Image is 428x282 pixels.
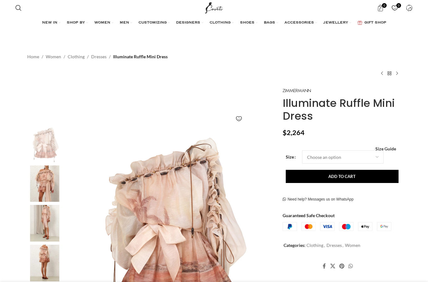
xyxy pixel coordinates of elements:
span: SHOES [240,20,254,25]
a: Next product [393,70,401,77]
img: GiftBag [358,21,362,25]
span: WOMEN [94,20,110,25]
a: WhatsApp social link [347,261,355,271]
a: GIFT SHOP [358,17,386,29]
img: guaranteed-safe-checkout-bordered.j [283,222,391,231]
span: DESIGNERS [176,20,200,25]
nav: Breadcrumb [27,53,168,60]
a: Previous product [378,70,386,77]
a: Pinterest social link [337,261,346,271]
span: , [342,242,343,249]
a: 0 [374,2,387,14]
a: Dresses [326,243,342,248]
a: Search [12,2,25,14]
a: BAGS [264,17,278,29]
a: DESIGNERS [176,17,203,29]
a: ACCESSORIES [284,17,317,29]
a: NEW IN [42,17,60,29]
a: CLOTHING [210,17,234,29]
img: Zimmermann dresses [26,245,64,281]
div: My Wishlist [389,2,401,14]
span: MEN [120,20,129,25]
a: SHOP BY [67,17,88,29]
img: Zimmermann dresses [26,165,64,202]
a: Site logo [204,5,225,10]
a: JEWELLERY [323,17,351,29]
span: 0 [382,3,387,8]
a: Women [46,53,61,60]
div: Main navigation [12,17,416,29]
span: 0 [396,3,401,8]
strong: Guaranteed Safe Checkout [283,213,335,218]
span: ACCESSORIES [284,20,314,25]
a: CUSTOMIZING [138,17,170,29]
span: , [324,242,325,249]
span: GIFT SHOP [364,20,386,25]
a: Women [345,243,360,248]
span: SHOP BY [67,20,85,25]
a: Need help? Messages us on WhatsApp [283,197,354,202]
span: $ [283,128,287,137]
img: Zimmermann dress [26,126,64,162]
a: SHOES [240,17,258,29]
span: BAGS [264,20,275,25]
a: Clothing [306,243,323,248]
span: CUSTOMIZING [138,20,167,25]
button: Add to cart [286,170,399,183]
h1: Illuminate Ruffle Mini Dress [283,97,401,123]
span: Categories: [284,243,305,248]
span: JEWELLERY [323,20,348,25]
a: Facebook social link [321,261,328,271]
bdi: 2,264 [283,128,305,137]
img: Zimmermann dress [26,205,64,242]
a: MEN [120,17,132,29]
img: Zimmermann [283,89,311,92]
a: Clothing [68,53,85,60]
a: Dresses [91,53,107,60]
a: 0 [389,2,401,14]
a: Home [27,53,39,60]
a: X social link [328,261,337,271]
a: WOMEN [94,17,113,29]
span: CLOTHING [210,20,231,25]
span: NEW IN [42,20,57,25]
span: Illuminate Ruffle Mini Dress [113,53,168,60]
label: Size [286,154,296,160]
